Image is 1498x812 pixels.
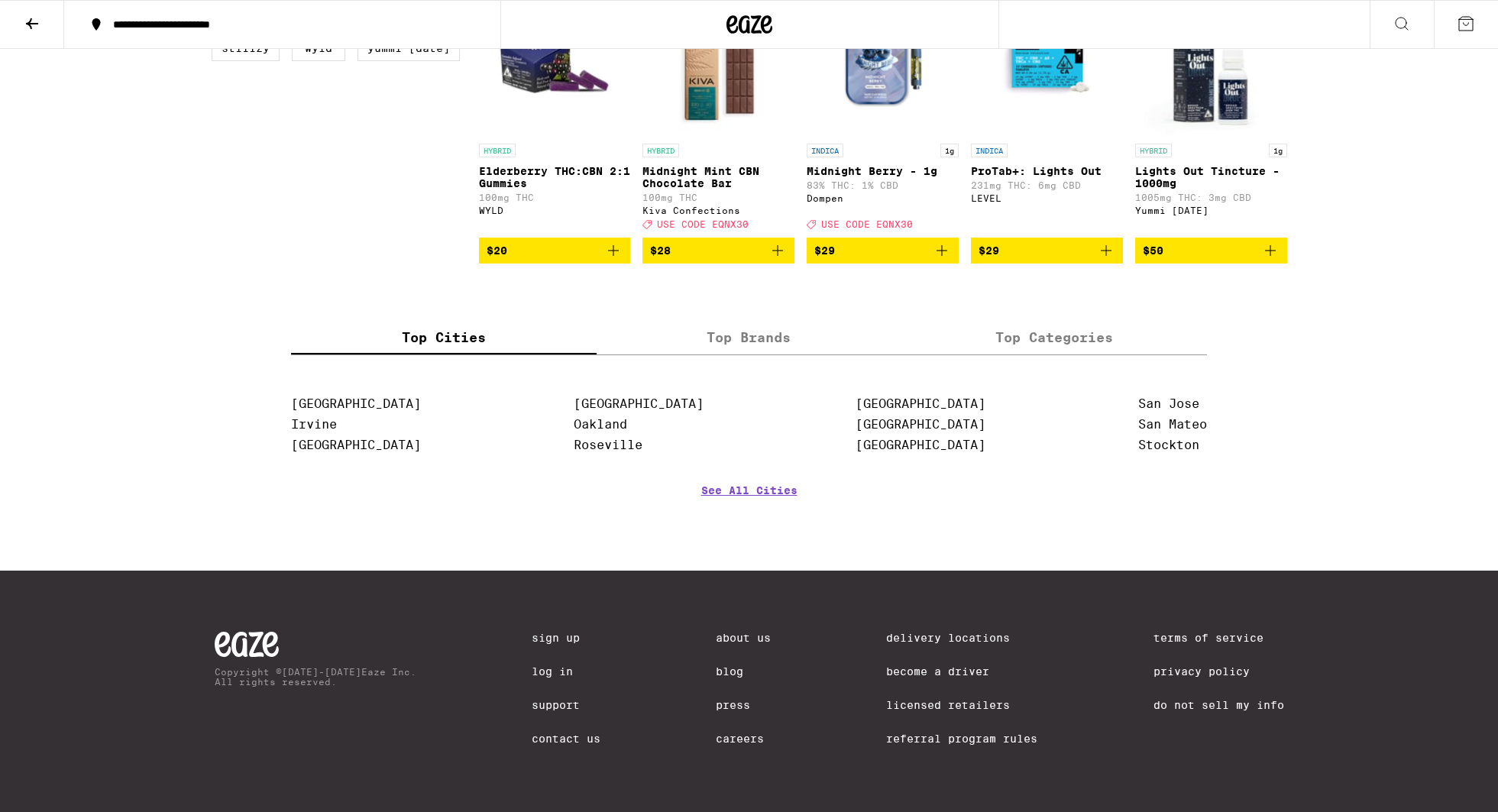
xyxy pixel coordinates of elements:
a: [GEOGRAPHIC_DATA] [856,417,985,432]
span: USE CODE EQNX30 [821,220,913,230]
p: HYBRID [642,144,679,157]
p: 1g [1269,144,1287,157]
a: San Jose [1138,396,1199,411]
a: Press [716,699,771,711]
a: Privacy Policy [1153,665,1284,678]
div: LEVEL [971,193,1123,203]
a: Terms of Service [1153,632,1284,644]
button: Add to bag [642,238,794,264]
a: Oakland [574,417,627,432]
a: About Us [716,632,771,644]
a: Contact Us [532,733,600,745]
a: Roseville [574,438,642,452]
p: 100mg THC [642,192,794,202]
a: [GEOGRAPHIC_DATA] [291,396,421,411]
span: $50 [1143,244,1163,257]
label: Top Categories [901,322,1207,354]
a: Referral Program Rules [886,733,1037,745]
a: Become a Driver [886,665,1037,678]
a: Stockton [1138,438,1199,452]
p: Elderberry THC:CBN 2:1 Gummies [479,165,631,189]
p: 100mg THC [479,192,631,202]
p: Lights Out Tincture - 1000mg [1135,165,1287,189]
div: Dompen [807,193,959,203]
div: tabs [291,322,1208,355]
p: Copyright © [DATE]-[DATE] Eaze Inc. All rights reserved. [215,667,416,687]
span: USE CODE EQNX30 [657,220,749,230]
a: [GEOGRAPHIC_DATA] [856,438,985,452]
a: San Mateo [1138,417,1207,432]
a: See All Cities [701,484,798,541]
p: 83% THC: 1% CBD [807,180,959,190]
span: $29 [814,244,835,257]
p: 1g [940,144,959,157]
a: Licensed Retailers [886,699,1037,711]
a: Irvine [291,417,337,432]
p: HYBRID [1135,144,1172,157]
button: Add to bag [807,238,959,264]
a: Support [532,699,600,711]
a: Do Not Sell My Info [1153,699,1284,711]
p: INDICA [971,144,1008,157]
a: Log In [532,665,600,678]
span: $20 [487,244,507,257]
a: Sign Up [532,632,600,644]
div: Yummi [DATE] [1135,205,1287,215]
button: Add to bag [479,238,631,264]
p: ProTab+: Lights Out [971,165,1123,177]
a: [GEOGRAPHIC_DATA] [856,396,985,411]
span: $28 [650,244,671,257]
p: INDICA [807,144,843,157]
label: Top Cities [291,322,597,354]
div: Kiva Confections [642,205,794,215]
p: HYBRID [479,144,516,157]
a: Careers [716,733,771,745]
p: Midnight Mint CBN Chocolate Bar [642,165,794,189]
label: Top Brands [597,322,902,354]
p: Midnight Berry - 1g [807,165,959,177]
p: 1005mg THC: 3mg CBD [1135,192,1287,202]
span: $29 [979,244,999,257]
a: [GEOGRAPHIC_DATA] [574,396,704,411]
button: Add to bag [971,238,1123,264]
p: 231mg THC: 6mg CBD [971,180,1123,190]
span: Hi. Need any help? [9,11,110,23]
a: Delivery Locations [886,632,1037,644]
div: WYLD [479,205,631,215]
a: [GEOGRAPHIC_DATA] [291,438,421,452]
a: Blog [716,665,771,678]
button: Add to bag [1135,238,1287,264]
